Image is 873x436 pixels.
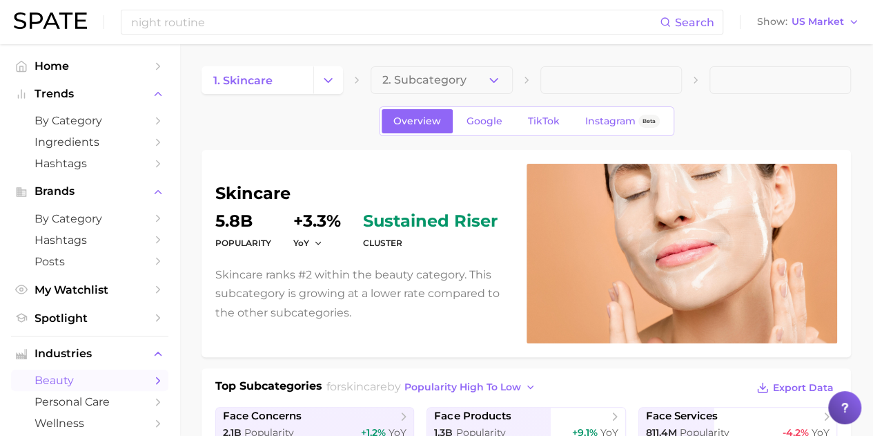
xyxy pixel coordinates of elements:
span: Hashtags [35,234,145,247]
span: beauty [35,374,145,387]
input: Search here for a brand, industry, or ingredient [130,10,660,34]
a: Spotlight [11,307,168,329]
a: Hashtags [11,229,168,251]
span: by Category [35,114,145,127]
span: TikTok [528,115,560,127]
a: My Watchlist [11,279,168,301]
span: personal care [35,395,145,408]
h1: skincare [215,185,510,202]
a: TikTok [516,109,571,133]
span: face products [434,410,511,423]
button: Industries [11,343,168,364]
button: Change Category [313,66,343,94]
span: Ingredients [35,135,145,149]
span: for by [326,380,540,393]
span: Hashtags [35,157,145,170]
span: Instagram [585,115,636,127]
a: Hashtags [11,153,168,174]
a: InstagramBeta [573,109,671,133]
a: by Category [11,110,168,131]
a: beauty [11,370,168,391]
a: Google [455,109,514,133]
span: 1. skincare [213,74,273,87]
span: Brands [35,185,145,198]
span: US Market [792,18,844,26]
span: by Category [35,212,145,225]
a: Posts [11,251,168,272]
dt: Popularity [215,235,271,252]
span: Home [35,59,145,73]
button: popularity high to low [401,378,540,397]
button: Export Data [753,378,837,397]
p: Skincare ranks #2 within the beauty category. This subcategory is growing at a lower rate compare... [215,265,510,322]
span: sustained riser [363,213,498,229]
span: Export Data [773,382,834,394]
a: Ingredients [11,131,168,153]
a: wellness [11,413,168,434]
dd: 5.8b [215,213,271,229]
span: 2. Subcategory [382,74,467,86]
button: ShowUS Market [754,13,863,31]
a: by Category [11,208,168,229]
span: skincare [341,380,387,393]
button: Brands [11,181,168,202]
span: Trends [35,88,145,100]
h1: Top Subcategories [215,378,322,399]
span: face services [646,410,718,423]
img: SPATE [14,12,87,29]
a: 1. skincare [202,66,313,94]
span: Show [757,18,787,26]
span: face concerns [223,410,302,423]
dt: cluster [363,235,498,252]
span: wellness [35,417,145,430]
span: Spotlight [35,312,145,325]
span: Search [675,16,714,29]
span: Overview [393,115,441,127]
a: Overview [382,109,453,133]
button: YoY [293,237,323,249]
span: Beta [643,115,656,127]
span: popularity high to low [404,381,521,393]
button: Trends [11,84,168,104]
span: Google [467,115,502,127]
span: YoY [293,237,309,249]
span: Posts [35,255,145,268]
span: My Watchlist [35,283,145,296]
a: personal care [11,391,168,413]
span: Industries [35,348,145,360]
a: Home [11,55,168,77]
button: 2. Subcategory [371,66,512,94]
dd: +3.3% [293,213,341,229]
